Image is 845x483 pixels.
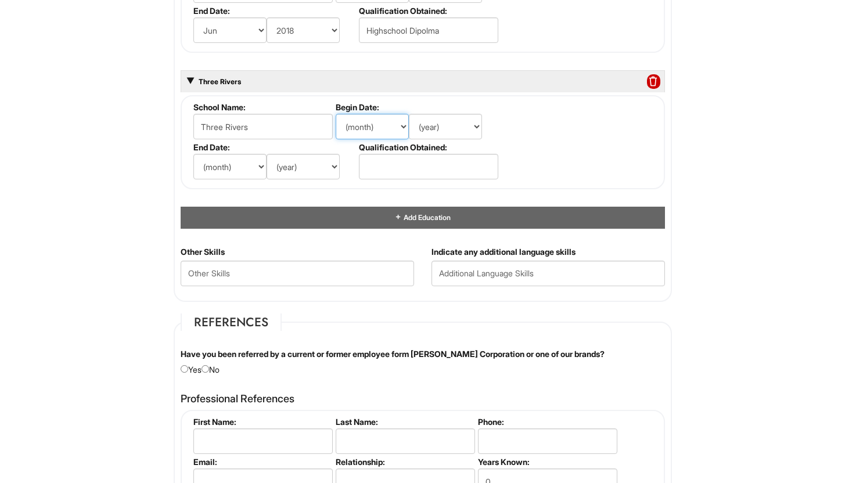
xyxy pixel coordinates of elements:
[359,6,497,16] label: Qualification Obtained:
[394,213,450,222] a: Add Education
[359,142,497,152] label: Qualification Obtained:
[197,77,241,86] a: Three Rivers
[432,261,665,286] input: Additional Language Skills
[172,348,674,376] div: Yes No
[193,417,331,427] label: First Name:
[402,213,450,222] span: Add Education
[193,142,354,152] label: End Date:
[193,102,331,112] label: School Name:
[181,313,282,331] legend: References
[181,348,605,360] label: Have you been referred by a current or former employee form [PERSON_NAME] Corporation or one of o...
[193,457,331,467] label: Email:
[181,261,414,286] input: Other Skills
[336,102,497,112] label: Begin Date:
[181,246,225,258] label: Other Skills
[336,457,473,467] label: Relationship:
[647,77,660,88] a: Delete
[432,246,576,258] label: Indicate any additional language skills
[478,417,616,427] label: Phone:
[336,417,473,427] label: Last Name:
[478,457,616,467] label: Years Known:
[181,393,665,405] h4: Professional References
[193,6,354,16] label: End Date:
